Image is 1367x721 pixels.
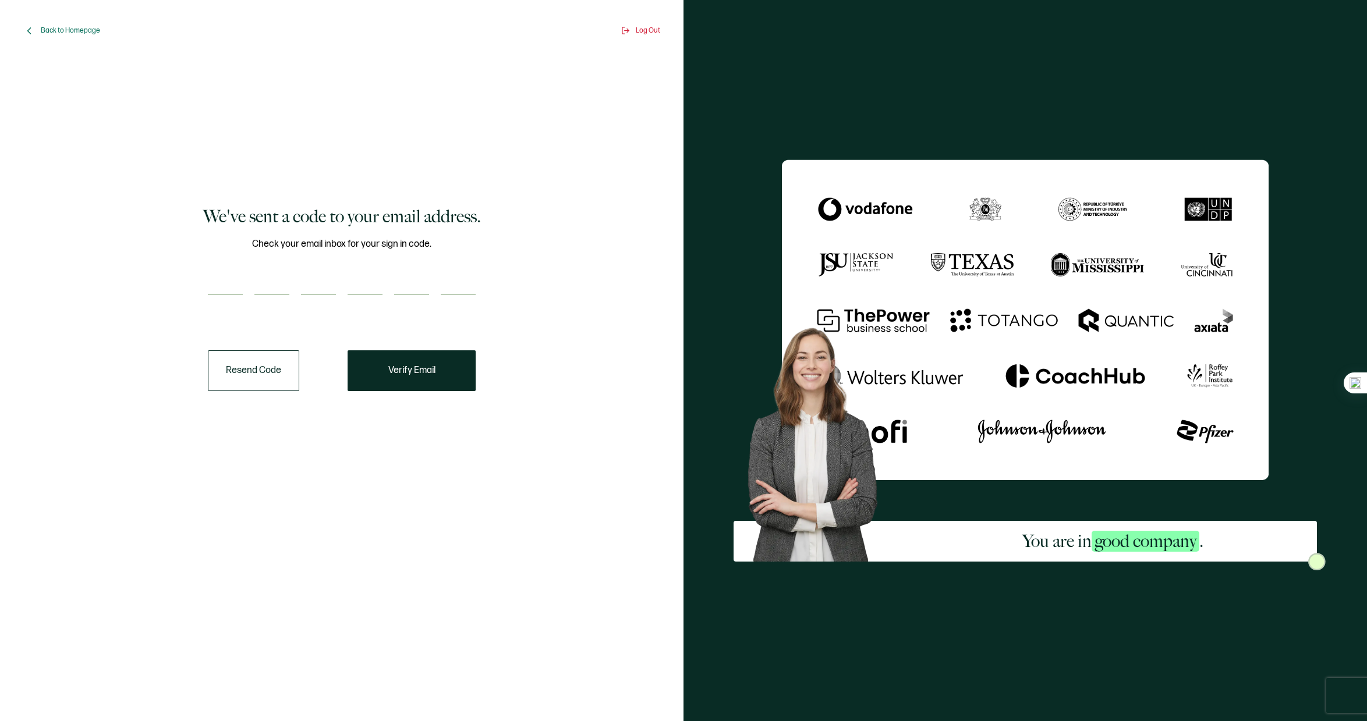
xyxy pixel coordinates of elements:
[1308,553,1326,570] img: Sertifier Signup
[782,159,1269,480] img: Sertifier We've sent a code to your email address.
[1022,530,1203,553] h2: You are in .
[1092,531,1199,552] span: good company
[348,350,476,391] button: Verify Email
[388,366,435,375] span: Verify Email
[203,205,481,228] h1: We've sent a code to your email address.
[636,26,660,35] span: Log Out
[41,26,100,35] span: Back to Homepage
[734,316,909,562] img: Sertifier Signup - You are in <span class="strong-h">good company</span>. Hero
[208,350,299,391] button: Resend Code
[252,237,431,251] span: Check your email inbox for your sign in code.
